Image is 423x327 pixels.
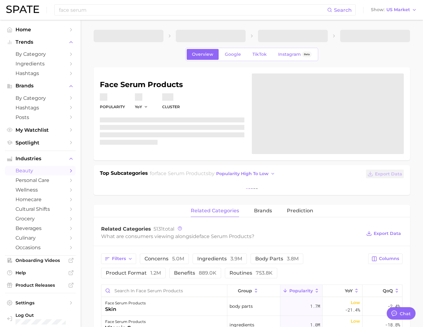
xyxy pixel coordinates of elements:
[16,51,65,57] span: by Category
[5,256,76,265] a: Onboarding Videos
[5,154,76,163] button: Industries
[105,318,146,325] div: face serum products
[5,175,76,185] a: personal care
[156,170,208,176] span: face serum products
[289,288,313,293] span: Popularity
[101,285,227,297] input: Search in face serum products
[105,299,146,307] div: face serum products
[388,303,400,310] span: -2.4%
[5,185,76,195] a: wellness
[135,104,148,109] button: YoY
[145,256,184,261] span: concerns
[375,171,402,177] span: Export Data
[16,127,65,133] span: My Watchlist
[351,299,360,306] span: Low
[304,52,310,57] span: Beta
[16,245,65,250] span: occasions
[273,49,317,60] a: InstagramBeta
[5,223,76,233] a: beverages
[5,204,76,214] a: cultural shifts
[135,104,142,109] span: YoY
[386,8,410,11] span: US Market
[5,281,76,290] a: Product Releases
[278,52,301,57] span: Instagram
[100,170,148,179] h1: Top Subcategories
[16,197,65,202] span: homecare
[16,312,71,318] span: Log Out
[215,170,277,178] button: popularity high to low
[229,303,253,310] span: body parts
[5,93,76,103] a: by Category
[154,226,174,232] span: total
[238,288,252,293] span: group
[172,256,184,262] span: 5.0m
[368,254,403,264] button: Columns
[16,282,65,288] span: Product Releases
[383,288,393,293] span: QoQ
[351,317,360,325] span: Low
[5,81,76,91] button: Brands
[254,208,272,214] span: brands
[345,306,360,314] span: -21.4%
[5,103,76,113] a: Hashtags
[16,140,65,146] span: Spotlight
[101,297,402,316] button: face serum productsskinbody parts1.7mLow-21.4%-2.4%
[16,95,65,101] span: by Category
[379,256,399,261] span: Columns
[105,306,146,313] div: skin
[252,52,267,57] span: TikTok
[16,156,65,161] span: Industries
[374,231,401,236] span: Export Data
[5,214,76,223] a: grocery
[229,271,273,276] span: routines
[16,225,65,231] span: beverages
[5,166,76,175] a: beauty
[369,6,418,14] button: ShowUS Market
[191,208,239,214] span: related categories
[334,7,352,13] span: Search
[5,195,76,204] a: homecare
[256,270,273,276] span: 753.8k
[5,125,76,135] a: My Watchlist
[5,243,76,252] a: occasions
[150,270,161,276] span: 1.2m
[5,25,76,34] a: Home
[5,233,76,243] a: culinary
[16,61,65,67] span: Ingredients
[280,285,323,297] button: Popularity
[101,254,136,264] button: Filters
[216,171,269,176] span: popularity high to low
[16,168,65,174] span: beauty
[366,170,404,178] button: Export Data
[106,271,161,276] span: product format
[174,271,216,276] span: benefits
[192,52,213,57] span: Overview
[16,206,65,212] span: cultural shifts
[154,226,163,232] span: 5131
[16,216,65,222] span: grocery
[5,268,76,277] a: Help
[16,258,65,263] span: Onboarding Videos
[16,83,65,89] span: Brands
[16,70,65,76] span: Hashtags
[58,5,327,15] input: Search here for a brand, industry, or ingredient
[5,311,76,326] a: Log out. Currently logged in with e-mail doyeon@spate.nyc.
[16,114,65,120] span: Posts
[5,49,76,59] a: by Category
[5,113,76,122] a: Posts
[16,270,65,276] span: Help
[16,187,65,193] span: wellness
[197,256,242,261] span: ingredients
[287,208,313,214] span: Prediction
[112,256,126,261] span: Filters
[16,177,65,183] span: personal care
[101,226,151,232] span: Related Categories
[5,68,76,78] a: Hashtags
[371,8,385,11] span: Show
[101,232,362,241] div: What are consumers viewing alongside ?
[220,49,246,60] a: Google
[16,27,65,33] span: Home
[199,270,216,276] span: 889.0k
[162,103,180,111] dt: cluster
[16,105,65,111] span: Hashtags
